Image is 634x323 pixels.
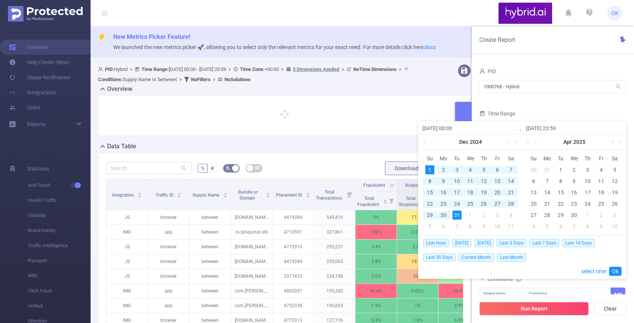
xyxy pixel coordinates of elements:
[128,66,135,72] span: >
[437,198,450,209] td: December 23, 2024
[98,34,106,42] i: icon: thunderbolt
[543,165,552,174] div: 31
[554,155,568,162] span: Tu
[450,209,464,221] td: December 31, 2024
[27,117,46,132] a: Reports
[491,209,504,221] td: January 3, 2025
[568,155,581,162] span: We
[425,222,434,231] div: 5
[506,222,516,231] div: 11
[466,177,475,186] div: 11
[27,121,46,127] span: Reports
[425,165,434,174] div: 1
[399,196,422,207] span: Total Suspicious
[450,155,464,162] span: Tu
[527,155,540,162] span: Su
[306,195,310,197] i: icon: caret-down
[581,209,594,221] td: May 1, 2025
[306,192,310,194] i: icon: caret-up
[98,66,411,82] span: Hybrid [DATE] 00:00 - [DATE] 23:59 +00:00
[28,298,91,314] span: Unified
[477,221,491,232] td: January 9, 2025
[491,221,504,232] td: January 10, 2025
[529,165,538,174] div: 30
[423,164,437,175] td: December 1, 2024
[483,288,511,300] div: Integration
[554,164,568,175] td: April 1, 2025
[425,211,434,220] div: 29
[466,222,475,231] div: 8
[610,165,619,174] div: 5
[211,77,218,82] span: >
[450,153,464,164] th: Tue
[266,192,270,196] div: Sort
[569,199,579,208] div: 23
[610,211,619,220] div: 3
[425,199,434,208] div: 22
[583,199,592,208] div: 24
[554,175,568,187] td: April 8, 2025
[556,165,565,174] div: 1
[529,211,538,220] div: 27
[583,165,592,174] div: 3
[479,211,488,220] div: 2
[493,222,502,231] div: 10
[107,85,132,94] h2: Overview
[439,222,448,231] div: 6
[452,177,462,186] div: 10
[554,198,568,209] td: April 22, 2025
[28,253,91,268] span: Passport
[479,177,488,186] div: 12
[594,209,608,221] td: May 2, 2025
[423,153,437,164] th: Sun
[594,175,608,187] td: April 11, 2025
[469,134,483,149] a: 2024
[137,192,142,196] div: Sort
[479,302,589,315] button: Run Report
[450,187,464,198] td: December 17, 2024
[504,187,518,198] td: December 21, 2024
[479,222,488,231] div: 9
[450,175,464,187] td: December 10, 2024
[28,208,91,223] span: Visibility
[98,67,105,72] i: icon: user
[439,211,448,220] div: 30
[581,264,606,278] a: select time
[504,175,518,187] td: December 14, 2024
[293,66,339,72] u: 5 Dimensions Applied
[276,192,303,198] span: Placement ID
[422,124,519,133] input: Start date
[238,189,258,201] span: Bundle or Domain
[452,222,462,231] div: 7
[540,198,554,209] td: April 21, 2025
[583,222,592,231] div: 8
[594,153,608,164] th: Fri
[506,177,516,186] div: 14
[597,211,606,220] div: 2
[540,175,554,187] td: April 7, 2025
[28,268,91,283] span: MRC
[466,188,475,197] div: 18
[569,188,579,197] div: 16
[211,165,214,171] span: #
[504,198,518,209] td: December 28, 2024
[554,209,568,221] td: April 29, 2025
[357,196,380,207] span: Total Fraudulent
[597,188,606,197] div: 18
[452,165,462,174] div: 3
[9,70,71,85] a: Usage Notification
[608,187,622,198] td: April 19, 2025
[491,153,504,164] th: Fri
[581,175,594,187] td: April 10, 2025
[452,211,462,220] div: 31
[597,165,606,174] div: 4
[610,222,619,231] div: 10
[316,189,343,201] span: Total Transactions
[142,66,169,72] b: Time Range:
[107,142,136,151] h2: Data Table
[493,188,502,197] div: 20
[493,165,502,174] div: 6
[493,211,502,220] div: 3
[423,221,437,232] td: January 5, 2025
[138,195,142,197] i: icon: caret-down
